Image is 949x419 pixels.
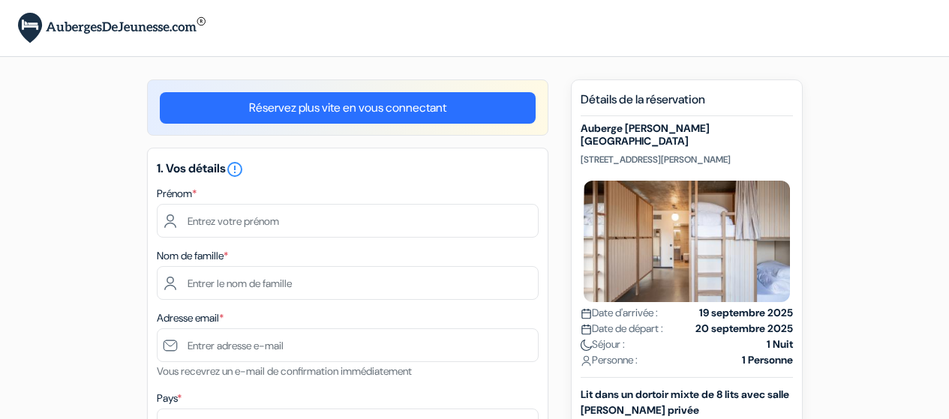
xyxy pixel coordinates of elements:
[157,160,539,178] h5: 1. Vos détails
[695,321,793,337] strong: 20 septembre 2025
[581,352,638,368] span: Personne :
[157,204,539,238] input: Entrez votre prénom
[18,13,206,43] img: AubergesDeJeunesse.com
[157,248,228,264] label: Nom de famille
[581,337,625,352] span: Séjour :
[160,92,536,124] a: Réservez plus vite en vous connectant
[157,310,224,326] label: Adresse email
[699,305,793,321] strong: 19 septembre 2025
[157,186,197,202] label: Prénom
[581,388,789,417] b: Lit dans un dortoir mixte de 8 lits avec salle [PERSON_NAME] privée
[581,92,793,116] h5: Détails de la réservation
[767,337,793,352] strong: 1 Nuit
[581,122,793,148] h5: Auberge [PERSON_NAME] [GEOGRAPHIC_DATA]
[581,355,592,367] img: user_icon.svg
[581,308,592,319] img: calendar.svg
[581,305,658,321] span: Date d'arrivée :
[581,321,663,337] span: Date de départ :
[742,352,793,368] strong: 1 Personne
[581,340,592,351] img: moon.svg
[157,266,539,300] input: Entrer le nom de famille
[581,324,592,335] img: calendar.svg
[581,154,793,166] p: [STREET_ADDRESS][PERSON_NAME]
[157,391,182,406] label: Pays
[157,364,412,378] small: Vous recevrez un e-mail de confirmation immédiatement
[226,160,244,176] a: error_outline
[157,328,539,362] input: Entrer adresse e-mail
[226,160,244,178] i: error_outline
